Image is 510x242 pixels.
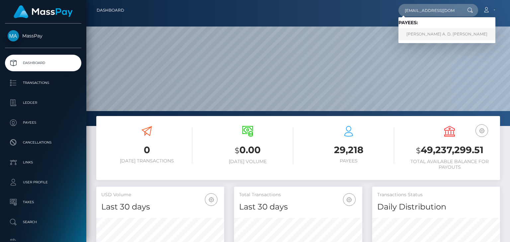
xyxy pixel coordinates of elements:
[8,58,79,68] p: Dashboard
[303,158,394,164] h6: Payees
[377,192,495,198] h5: Transactions Status
[404,144,495,157] h3: 49,237,299.51
[5,134,81,151] a: Cancellations
[8,30,19,41] img: MassPay
[377,201,495,213] h4: Daily Distribution
[14,5,73,18] img: MassPay Logo
[8,98,79,108] p: Ledger
[303,144,394,156] h3: 29,218
[8,197,79,207] p: Taxes
[101,201,219,213] h4: Last 30 days
[101,158,192,164] h6: [DATE] Transactions
[97,3,124,17] a: Dashboard
[5,214,81,230] a: Search
[5,174,81,191] a: User Profile
[398,4,461,17] input: Search...
[8,177,79,187] p: User Profile
[8,138,79,148] p: Cancellations
[8,78,79,88] p: Transactions
[101,144,192,156] h3: 0
[404,159,495,170] h6: Total Available Balance for Payouts
[416,146,421,155] small: $
[5,33,81,39] span: MassPay
[239,192,357,198] h5: Total Transactions
[5,75,81,91] a: Transactions
[8,157,79,167] p: Links
[5,114,81,131] a: Payees
[5,55,81,71] a: Dashboard
[202,159,293,164] h6: [DATE] Volume
[5,154,81,171] a: Links
[398,20,495,26] h6: Payees:
[5,194,81,211] a: Taxes
[101,192,219,198] h5: USD Volume
[202,144,293,157] h3: 0.00
[5,94,81,111] a: Ledger
[398,28,495,40] a: [PERSON_NAME] A. D. [PERSON_NAME]
[8,118,79,128] p: Payees
[8,217,79,227] p: Search
[239,201,357,213] h4: Last 30 days
[235,146,239,155] small: $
